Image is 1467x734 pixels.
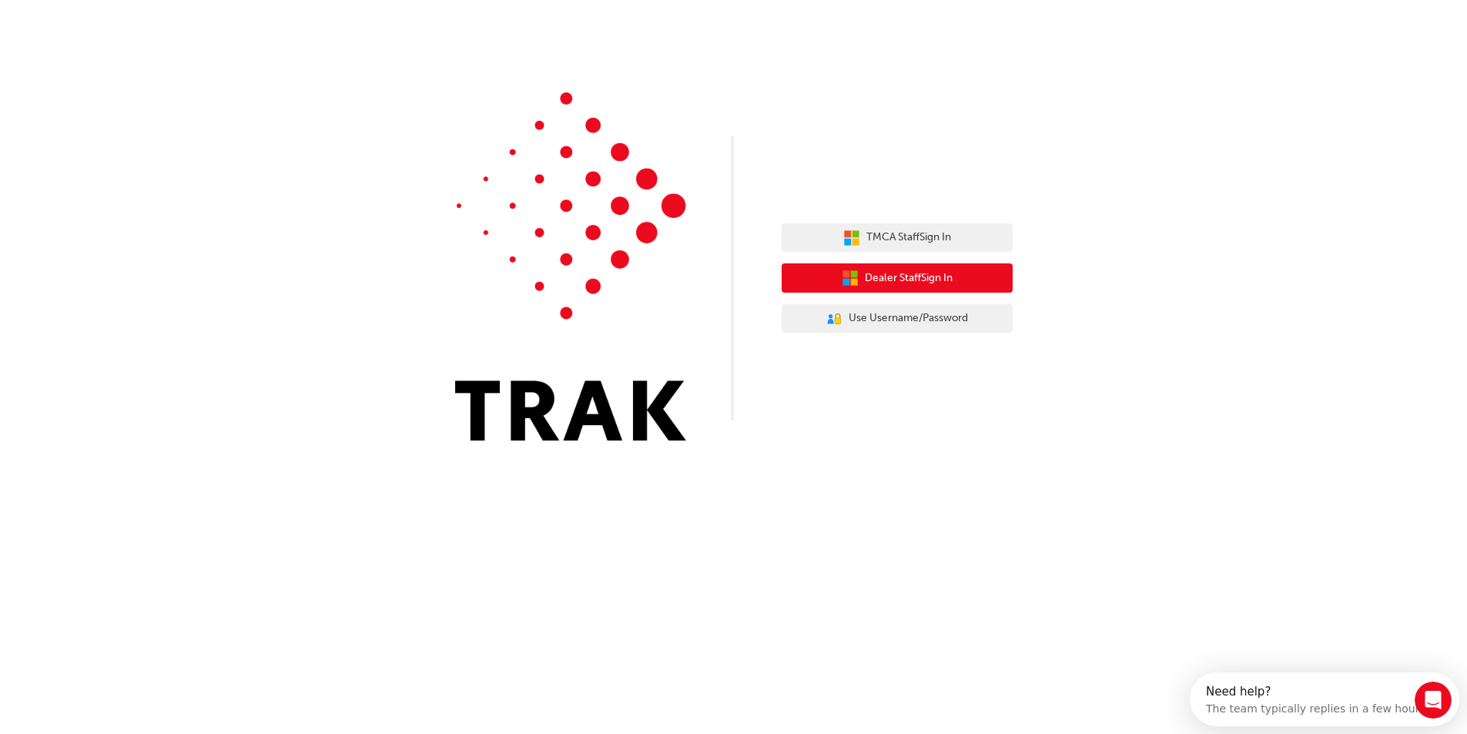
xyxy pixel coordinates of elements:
[6,6,284,49] div: Open Intercom Messenger
[16,13,239,25] div: Need help?
[866,229,951,246] span: TMCA Staff Sign In
[16,25,239,42] div: The team typically replies in a few hours.
[1190,672,1459,726] iframe: Intercom live chat discovery launcher
[782,263,1013,293] button: Dealer StaffSign In
[782,304,1013,333] button: Use Username/Password
[865,270,953,287] span: Dealer Staff Sign In
[1415,682,1452,719] iframe: Intercom live chat
[782,223,1013,253] button: TMCA StaffSign In
[849,310,968,327] span: Use Username/Password
[455,92,686,441] img: Trak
